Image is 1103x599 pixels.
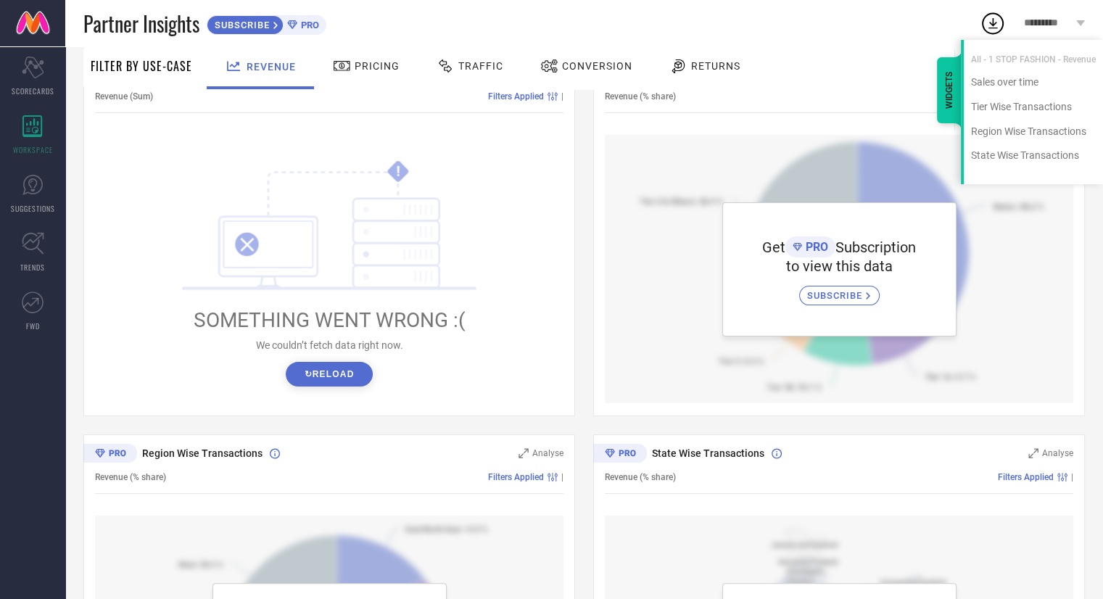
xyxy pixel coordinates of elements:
[83,9,199,38] span: Partner Insights
[786,257,893,275] span: to view this data
[458,60,503,72] span: Traffic
[83,444,137,466] div: Premium
[807,290,866,301] span: SUBSCRIBE
[964,75,1103,89] div: Sales over time
[1028,448,1038,458] svg: Zoom
[652,447,764,459] span: State Wise Transactions
[488,91,544,102] span: Filters Applied
[13,144,53,155] span: WORKSPACE
[1071,472,1073,482] span: |
[593,444,647,466] div: Premium
[998,472,1054,482] span: Filters Applied
[519,448,529,458] svg: Zoom
[207,12,326,35] a: SUBSCRIBEPRO
[964,149,1103,162] div: State Wise Transactions
[207,20,273,30] span: SUBSCRIBE
[91,57,192,75] span: Filter By Use-Case
[12,86,54,96] span: SCORECARDS
[799,275,880,305] a: SUBSCRIBE
[561,91,563,102] span: |
[1042,448,1073,458] span: Analyse
[561,472,563,482] span: |
[937,57,962,123] div: WIDGETS
[286,362,372,387] button: ↻Reload
[488,472,544,482] span: Filters Applied
[11,203,55,214] span: SUGGESTIONS
[964,40,1103,65] div: All - 1 STOP FASHION - Revenue
[95,91,153,102] span: Revenue (Sum)
[355,60,400,72] span: Pricing
[964,125,1103,139] div: Region Wise Transactions
[835,239,916,256] span: Subscription
[247,61,296,73] span: Revenue
[691,60,740,72] span: Returns
[142,447,263,459] span: Region Wise Transactions
[605,472,676,482] span: Revenue (% share)
[194,308,466,332] span: SOMETHING WENT WRONG :(
[397,163,400,180] tspan: !
[532,448,563,458] span: Analyse
[95,472,166,482] span: Revenue (% share)
[562,60,632,72] span: Conversion
[802,240,828,254] span: PRO
[964,100,1103,114] div: Tier Wise Transactions
[20,262,45,273] span: TRENDS
[762,239,785,256] span: Get
[605,91,676,102] span: Revenue (% share)
[980,10,1006,36] div: Open download list
[297,20,319,30] span: PRO
[26,321,40,331] span: FWD
[256,339,403,351] span: We couldn’t fetch data right now.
